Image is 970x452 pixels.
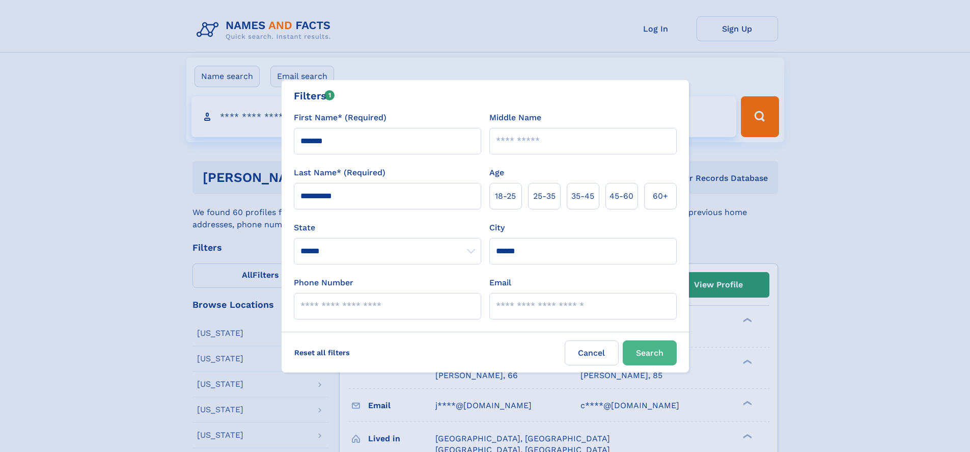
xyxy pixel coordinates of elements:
button: Search [623,340,677,365]
label: Phone Number [294,277,353,289]
span: 18‑25 [495,190,516,202]
label: Reset all filters [288,340,356,365]
span: 35‑45 [571,190,594,202]
span: 45‑60 [609,190,633,202]
label: Cancel [565,340,619,365]
label: State [294,222,481,234]
span: 25‑35 [533,190,556,202]
label: Last Name* (Required) [294,167,385,179]
label: Age [489,167,504,179]
label: First Name* (Required) [294,112,386,124]
span: 60+ [653,190,668,202]
label: Middle Name [489,112,541,124]
label: Email [489,277,511,289]
div: Filters [294,88,335,103]
label: City [489,222,505,234]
